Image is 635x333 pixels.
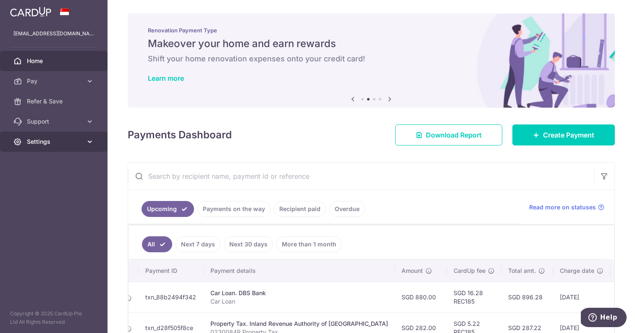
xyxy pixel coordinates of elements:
a: Next 7 days [176,236,220,252]
p: Car Loan [210,297,388,306]
span: Support [27,117,82,126]
input: Search by recipient name, payment id or reference [128,163,594,190]
h5: Makeover your home and earn rewards [148,37,595,50]
td: txn_88b2494f342 [139,282,204,312]
a: Download Report [395,124,502,145]
a: Overdue [329,201,365,217]
span: Pay [27,77,82,85]
a: Create Payment [512,124,615,145]
span: Refer & Save [27,97,82,106]
span: CardUp fee [454,267,485,275]
span: Charge date [560,267,594,275]
a: All [142,236,172,252]
span: Amount [401,267,423,275]
td: SGD 16.28 REC185 [447,282,501,312]
a: Upcoming [142,201,194,217]
img: Renovation banner [128,13,615,108]
span: Home [27,57,82,65]
span: Settings [27,137,82,146]
th: Payment ID [139,260,204,282]
td: [DATE] [553,282,610,312]
div: Property Tax. Inland Revenue Authority of [GEOGRAPHIC_DATA] [210,320,388,328]
span: Download Report [426,130,482,140]
iframe: Opens a widget where you can find more information [581,308,627,329]
div: Car Loan. DBS Bank [210,289,388,297]
a: More than 1 month [276,236,342,252]
p: Renovation Payment Type [148,27,595,34]
span: Read more on statuses [529,203,596,211]
a: Recipient paid [274,201,326,217]
td: SGD 896.28 [501,282,553,312]
img: CardUp [10,7,51,17]
h6: Shift your home renovation expenses onto your credit card! [148,54,595,64]
th: Payment details [204,260,395,282]
a: Read more on statuses [529,203,604,211]
a: Next 30 days [224,236,273,252]
a: Payments on the way [197,201,270,217]
span: Total amt. [508,267,536,275]
a: Learn more [148,74,184,82]
span: Create Payment [543,130,594,140]
p: [EMAIL_ADDRESS][DOMAIN_NAME] [13,29,94,38]
td: SGD 880.00 [395,282,447,312]
h4: Payments Dashboard [128,127,232,143]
